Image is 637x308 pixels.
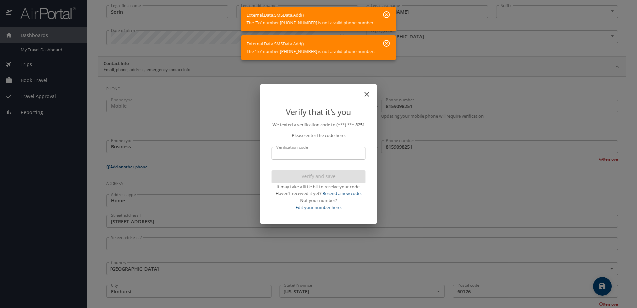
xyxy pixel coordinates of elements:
a: Edit your number here. [296,204,341,210]
p: Please enter the code here: [272,132,365,139]
div: External.Data.SMSData.Add() The 'To' number [PHONE_NUMBER] is not a valid phone number. [247,9,374,29]
div: Not your number? [272,197,365,204]
div: It may take a little bit to receive your code. [272,183,365,190]
button: close [366,87,374,95]
p: Verify that it's you [272,106,365,118]
div: Haven’t received it yet? [272,190,365,197]
div: External.Data.SMSData.Add() The 'To' number [PHONE_NUMBER] is not a valid phone number. [247,37,374,58]
p: We texted a verification code to (***) ***- 8251 [272,121,365,128]
a: Resend a new code. [322,190,361,196]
